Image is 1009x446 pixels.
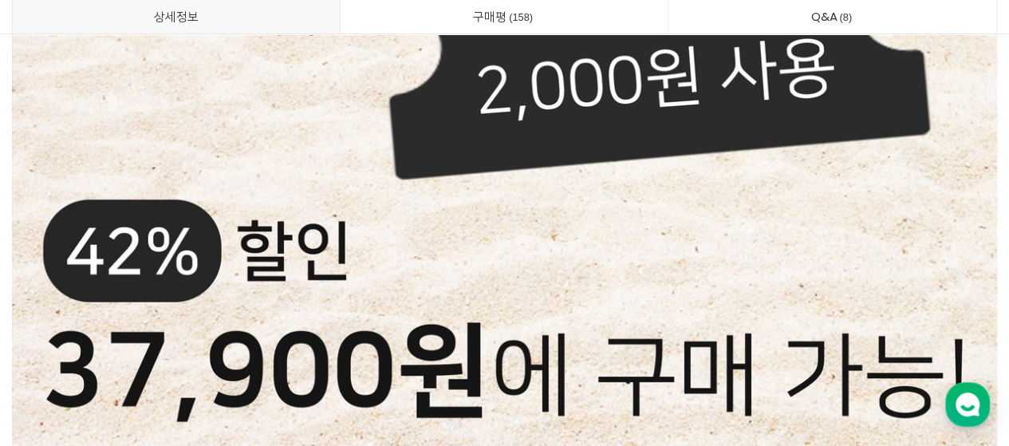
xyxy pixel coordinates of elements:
span: 대화 [146,338,165,351]
a: 설정 [206,314,306,353]
a: 홈 [5,314,105,353]
span: 8 [837,9,854,26]
span: 설정 [246,337,266,350]
span: 158 [506,9,535,26]
a: 대화 [105,314,206,353]
span: 홈 [50,337,60,350]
